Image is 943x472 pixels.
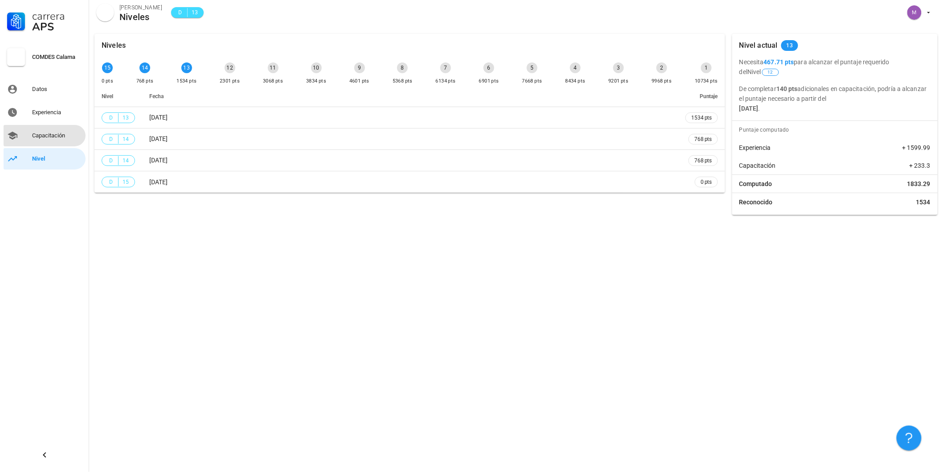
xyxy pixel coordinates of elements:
span: 13 [122,113,129,122]
div: 2 [656,62,667,73]
div: 9201 pts [608,77,628,86]
div: 15 [102,62,113,73]
div: 4 [570,62,581,73]
div: 6901 pts [479,77,499,86]
div: 10 [311,62,322,73]
span: Reconocido [739,198,773,207]
th: Nivel [94,86,142,107]
span: 768 pts [694,156,712,165]
span: Experiencia [739,143,771,152]
span: D [107,178,115,186]
div: Nivel actual [739,34,778,57]
div: 8 [397,62,408,73]
div: 8434 pts [566,77,586,86]
span: Nivel [102,93,113,99]
th: Fecha [142,86,678,107]
span: + 233.3 [910,161,931,170]
div: [PERSON_NAME] [119,3,162,12]
div: 9 [354,62,365,73]
a: Experiencia [4,102,86,123]
b: 467.71 pts [764,58,794,66]
div: 5368 pts [393,77,413,86]
div: 6 [484,62,494,73]
span: 13 [787,40,793,51]
span: [DATE] [149,157,168,164]
div: 7668 pts [522,77,542,86]
span: D [107,135,115,144]
div: 13 [181,62,192,73]
div: 3 [613,62,624,73]
th: Puntaje [678,86,725,107]
b: 140 pts [776,85,798,92]
span: [DATE] [149,135,168,142]
div: Puntaje computado [736,121,938,139]
span: Computado [739,179,772,188]
div: Capacitación [32,132,82,139]
div: 14 [139,62,150,73]
span: [DATE] [149,114,168,121]
span: Puntaje [700,93,718,99]
div: Nivel [32,155,82,162]
div: Niveles [119,12,162,22]
div: 12 [225,62,235,73]
div: Experiencia [32,109,82,116]
span: 12 [768,69,773,75]
div: APS [32,21,82,32]
div: 10734 pts [695,77,718,86]
div: 768 pts [136,77,154,86]
span: 1534 pts [691,113,712,122]
div: Niveles [102,34,126,57]
div: 4601 pts [349,77,369,86]
div: 6134 pts [436,77,456,86]
div: 7 [440,62,451,73]
span: 13 [191,8,198,17]
p: Necesita para alcanzar el puntaje requerido del [739,57,931,77]
a: Capacitación [4,125,86,146]
span: Capacitación [739,161,776,170]
div: 1 [701,62,712,73]
div: 3834 pts [306,77,326,86]
div: 3068 pts [263,77,283,86]
div: 0 pts [102,77,113,86]
b: [DATE] [739,105,758,112]
span: Nivel [747,68,780,75]
a: Datos [4,79,86,100]
a: Nivel [4,148,86,170]
span: 768 pts [694,135,712,144]
div: avatar [907,5,922,20]
span: 14 [122,156,129,165]
div: 9968 pts [652,77,672,86]
p: De completar adicionales en capacitación, podría a alcanzar el puntaje necesario a partir del . [739,84,931,113]
div: avatar [96,4,114,21]
div: 1534 pts [176,77,197,86]
span: [DATE] [149,178,168,186]
div: Datos [32,86,82,93]
div: 11 [268,62,279,73]
span: 0 pts [701,178,712,186]
div: 5 [527,62,537,73]
span: D [107,113,115,122]
span: 1833.29 [907,179,931,188]
span: D [107,156,115,165]
span: + 1599.99 [902,143,931,152]
span: 15 [122,178,129,186]
div: COMDES Calama [32,54,82,61]
span: Fecha [149,93,164,99]
span: 14 [122,135,129,144]
span: D [176,8,184,17]
div: 2301 pts [220,77,240,86]
div: Carrera [32,11,82,21]
span: 1534 [916,198,931,207]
